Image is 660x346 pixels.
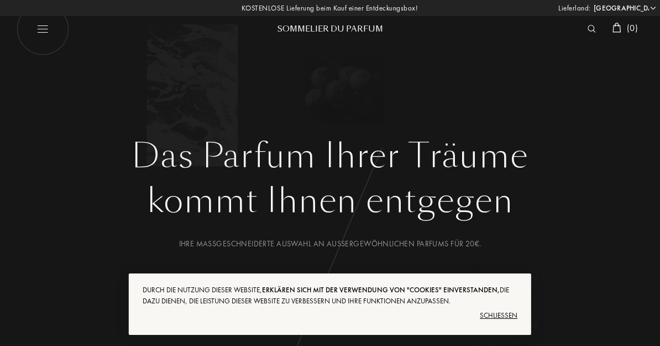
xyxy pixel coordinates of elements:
div: kommt Ihnen entgegen [25,176,635,226]
img: cart_white.svg [612,23,621,33]
div: Ihre maßgeschneiderte Auswahl an außergewöhnlichen Parfums für 20€. [25,238,635,250]
span: erklären sich mit der Verwendung von "Cookies" einverstanden, [262,285,500,295]
span: ( 0 ) [627,22,638,34]
img: burger_white.png [17,3,69,55]
h1: Das Parfum Ihrer Träume [25,136,635,176]
div: Durch die Nutzung dieser Website, die dazu dienen, die Leistung dieser Website zu verbessern und ... [143,285,517,307]
div: Sommelier du Parfum [264,23,396,35]
img: search_icn_white.svg [588,25,596,33]
span: Lieferland: [558,3,591,14]
div: Schließen [143,307,517,324]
